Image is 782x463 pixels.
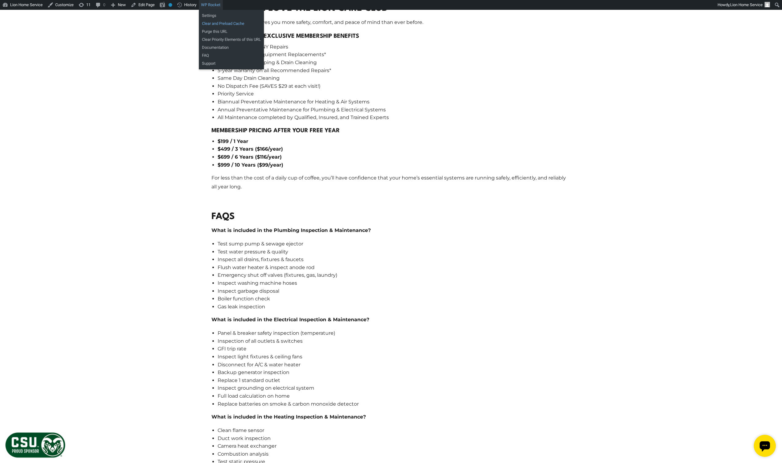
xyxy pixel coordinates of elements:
[218,248,571,256] li: Test water pressure & quality
[218,59,571,67] li: 15% off Septic Pumping & Drain Cleaning
[211,33,359,39] strong: Lion Care Club – Exclusive Membership Benefits
[218,154,282,160] strong: $699 / 6 Years ($116/year)
[211,128,340,133] strong: Membership Pricing After Your Free Year
[218,303,571,311] li: Gas leak inspection
[218,337,571,345] li: Inspection of all outlets & switches
[218,98,571,106] li: Biannual Preventative Maintenance for Heating & Air Systems
[199,28,264,36] a: Purge this URL
[218,361,571,369] li: Disconnect for A/C & water heater
[218,279,571,287] li: Inspect washing machine hoses
[199,36,264,44] a: Clear Priority Elements of this URL
[218,51,571,59] li: 15% discount on Equipment Replacements*
[218,146,283,152] strong: $499 / 3 Years ($166/year)
[218,138,248,144] strong: $199 / 1 Year
[730,2,763,7] span: Lion Home Service
[211,317,369,322] strong: What is included in the Electrical Inspection & Maintenance?
[218,240,571,248] li: Test sump pump & sewage ejector
[199,52,264,60] a: FAQ
[211,174,571,191] p: For less than the cost of a daily cup of coffee, you’ll have confidence that your home’s essentia...
[5,432,66,458] img: CSU Sponsor Badge
[218,114,571,122] li: All Maintenance completed by Qualified, Insured, and Trained Experts
[218,368,571,376] li: Backup generator inspection
[218,426,571,434] li: Clean flame sensor
[218,329,571,337] li: Panel & breaker safety inspection (temperature)
[211,227,371,233] strong: What is included in the Plumbing Inspection & Maintenance?
[218,400,571,408] li: Replace batteries on smoke & carbon monoxide detector
[218,287,571,295] li: Inspect garbage disposal
[218,82,571,90] li: No Dispatch Fee (SAVES $29 at each visit!)
[218,74,571,82] li: Same Day Drain Cleaning
[218,67,571,75] li: 5-year warranty on all Recommended Repairs*
[199,44,264,52] a: Documentation
[211,414,366,420] strong: What is included in the Heating Inspection & Maintenance?
[218,271,571,279] li: Emergency shut off valves (fixtures, gas, laundry)
[218,162,283,168] strong: $999 / 10 Years ($99/year)
[2,2,25,25] div: Open chat widget
[218,376,571,384] li: Replace 1 standard outlet
[218,264,571,272] li: Flush water heater & inspect anode rod
[218,256,571,264] li: Inspect all drains, fixtures & faucets
[218,295,571,303] li: Boiler function check
[199,12,264,20] a: Settings
[218,434,571,442] li: Duct work inspection
[218,43,571,51] li: 15% discount on ANY Repairs
[218,345,571,353] li: GFI trip rate
[211,18,571,27] p: Your membership gives you more safety, comfort, and peace of mind than ever before.
[218,90,571,98] li: Priority Service
[218,450,571,458] li: Combustion analysis
[211,4,387,13] strong: Why You’ll Love the Lion Care Club
[168,3,172,7] div: No index
[199,60,264,68] a: Support
[211,212,235,221] strong: FAQs
[199,20,264,28] a: Clear and Preload Cache
[218,384,571,392] li: Inspect grounding on electrical system
[218,353,571,361] li: Inspect light fixtures & ceiling fans
[218,106,571,114] li: Annual Preventative Maintenance for Plumbing & Electrical Systems
[218,392,571,400] li: Full load calculation on home
[218,442,571,450] li: Camera heat exchanger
